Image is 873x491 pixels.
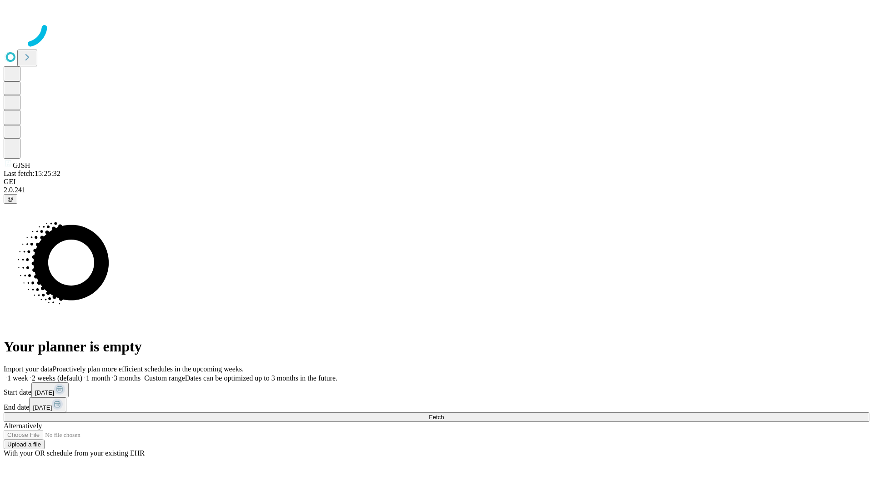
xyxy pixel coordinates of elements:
[185,374,337,382] span: Dates can be optimized up to 3 months in the future.
[31,382,69,397] button: [DATE]
[144,374,185,382] span: Custom range
[29,397,66,412] button: [DATE]
[13,161,30,169] span: GJSH
[7,195,14,202] span: @
[33,404,52,411] span: [DATE]
[4,449,145,457] span: With your OR schedule from your existing EHR
[7,374,28,382] span: 1 week
[429,414,444,421] span: Fetch
[114,374,140,382] span: 3 months
[4,186,869,194] div: 2.0.241
[4,397,869,412] div: End date
[4,422,42,430] span: Alternatively
[4,440,45,449] button: Upload a file
[4,365,53,373] span: Import your data
[4,178,869,186] div: GEI
[86,374,110,382] span: 1 month
[4,382,869,397] div: Start date
[4,170,60,177] span: Last fetch: 15:25:32
[35,389,54,396] span: [DATE]
[4,338,869,355] h1: Your planner is empty
[4,194,17,204] button: @
[32,374,82,382] span: 2 weeks (default)
[4,412,869,422] button: Fetch
[53,365,244,373] span: Proactively plan more efficient schedules in the upcoming weeks.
